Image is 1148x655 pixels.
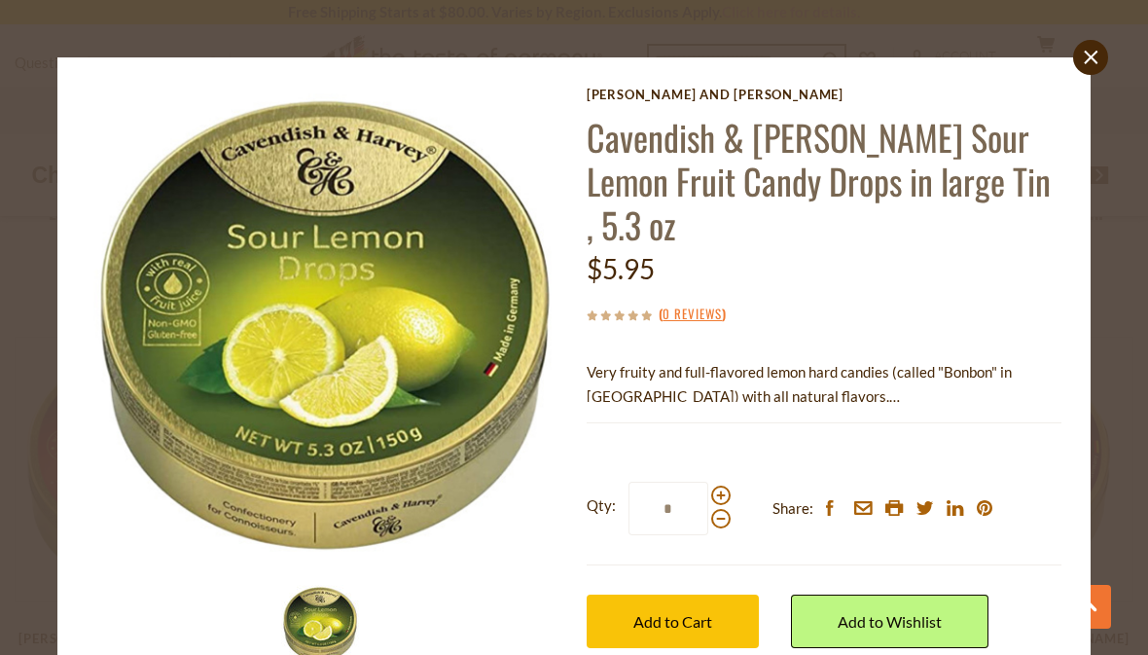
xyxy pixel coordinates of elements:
a: Cavendish & [PERSON_NAME] Sour Lemon Fruit Candy Drops in large Tin , 5.3 oz [587,111,1051,250]
a: [PERSON_NAME] and [PERSON_NAME] [587,87,1061,102]
input: Qty: [628,482,708,535]
p: Very fruity and full-flavored lemon hard candies (called "Bonbon" in [GEOGRAPHIC_DATA]) with all ... [587,360,1061,409]
span: Share: [772,496,813,521]
span: Add to Cart [633,612,712,631]
img: Cavendish & Harvey Lemon Fruit Candy Drops [87,87,562,563]
span: $5.95 [587,252,655,285]
strong: Qty: [587,493,616,518]
a: 0 Reviews [663,304,722,325]
a: Add to Wishlist [791,595,988,648]
button: Add to Cart [587,595,759,648]
span: ( ) [659,304,726,323]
